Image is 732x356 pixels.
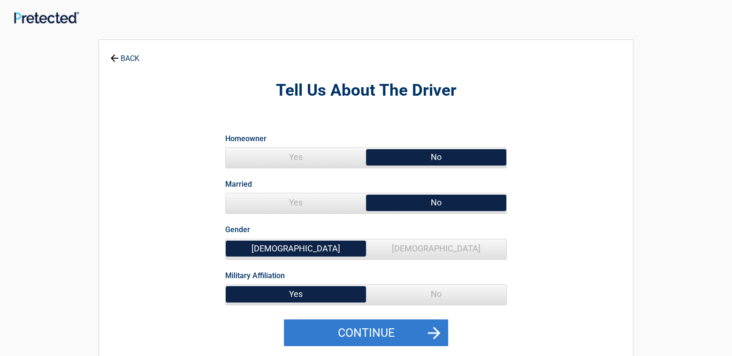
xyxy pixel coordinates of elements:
a: BACK [108,46,141,62]
button: Continue [284,319,448,347]
label: Married [225,178,252,190]
span: No [366,193,506,212]
span: No [366,285,506,303]
label: Homeowner [225,132,267,145]
img: Main Logo [14,12,79,23]
span: Yes [226,285,366,303]
label: Gender [225,223,250,236]
span: [DEMOGRAPHIC_DATA] [366,239,506,258]
span: No [366,148,506,167]
span: Yes [226,148,366,167]
span: Yes [226,193,366,212]
span: [DEMOGRAPHIC_DATA] [226,239,366,258]
h2: Tell Us About The Driver [151,80,581,102]
label: Military Affiliation [225,269,285,282]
